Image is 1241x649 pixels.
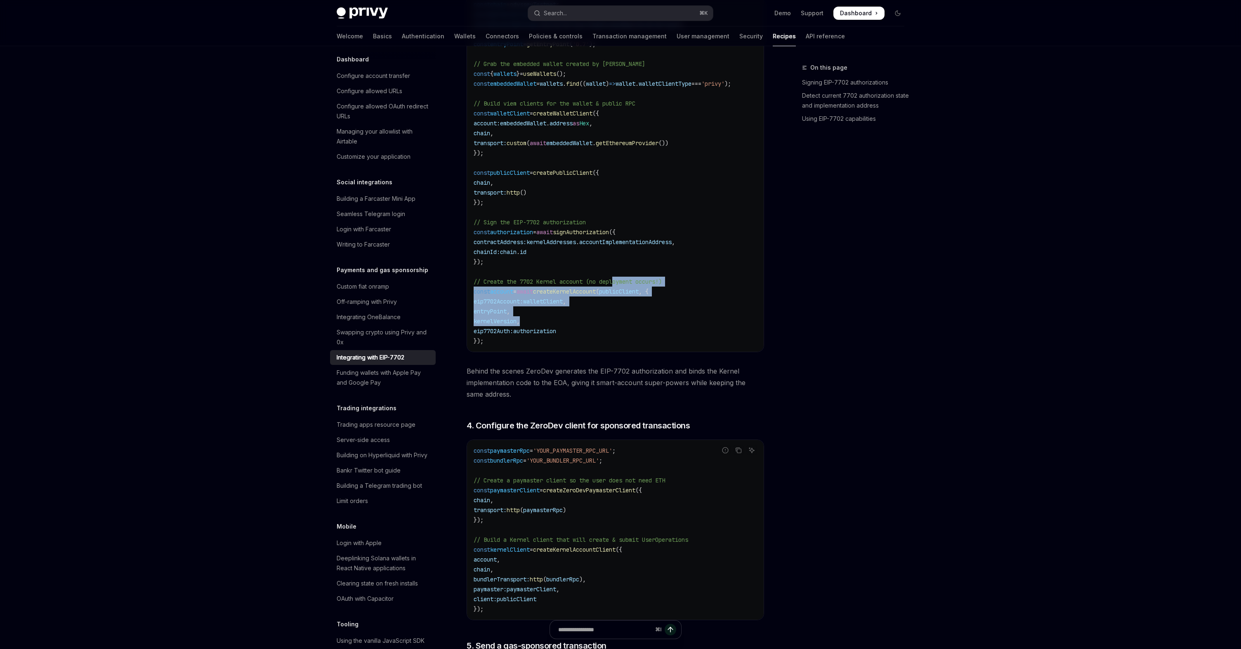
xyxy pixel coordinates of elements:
[546,120,550,127] span: .
[523,457,526,464] span: =
[665,624,676,635] button: Send message
[474,149,484,157] span: });
[513,288,517,295] span: =
[536,80,540,87] span: =
[576,238,579,246] span: .
[337,282,389,292] div: Custom fiat onramp
[513,327,556,335] span: authorization
[337,496,368,506] div: Limit orders
[337,466,401,475] div: Bankr Twitter bot guide
[517,70,520,78] span: }
[330,494,436,508] a: Limit orders
[520,70,523,78] span: =
[337,538,382,548] div: Login with Apple
[490,288,513,295] span: account
[467,365,764,400] span: Behind the scenes ZeroDev generates the EIP-7702 authorization and binds the Kernel implementatio...
[507,139,526,147] span: custom
[474,120,500,127] span: account:
[490,169,530,176] span: publicClient
[840,9,872,17] span: Dashboard
[337,71,410,81] div: Configure account transfer
[536,228,553,236] span: await
[523,506,563,514] span: paymasterRpc
[474,189,507,196] span: transport:
[474,586,507,593] span: paymaster:
[529,26,583,46] a: Policies & controls
[337,403,396,413] h5: Trading integrations
[553,228,609,236] span: signAuthorization
[533,110,592,117] span: createWalletClient
[520,248,526,256] span: id
[612,447,616,454] span: ;
[337,7,388,19] img: dark logo
[526,457,599,464] span: 'YOUR_BUNDLER_RPC_URL'
[691,80,701,87] span: ===
[474,496,490,504] span: chain
[528,6,713,21] button: Open search
[330,576,436,591] a: Clearing state on fresh installs
[540,487,543,494] span: =
[530,139,546,147] span: await
[500,120,546,127] span: embeddedWallet
[337,368,431,388] div: Funding wallets with Apple Pay and Google Pay
[337,578,418,588] div: Clearing state on fresh installs
[330,149,436,164] a: Customize your application
[490,447,530,454] span: paymasterRpc
[533,288,596,295] span: createKernelAccount
[526,139,530,147] span: (
[802,89,911,112] a: Detect current 7702 authorization state and implementation address
[474,228,490,236] span: const
[566,80,579,87] span: find
[699,10,708,16] span: ⌘ K
[467,420,690,431] span: 4. Configure the ZeroDev client for sponsored transactions
[474,317,517,325] span: kernelVersion
[337,594,394,604] div: OAuth with Capacitor
[520,506,523,514] span: (
[330,207,436,221] a: Seamless Telegram login
[802,112,911,125] a: Using EIP-7702 capabilities
[533,447,612,454] span: 'YOUR_PAYMASTER_RPC_URL'
[490,179,493,186] span: ,
[592,110,599,117] span: ({
[490,40,523,48] span: entryPoint
[330,222,436,237] a: Login with Farcaster
[801,9,823,17] a: Support
[599,457,602,464] span: ;
[474,477,665,484] span: // Create a paymaster client so the user does not need ETH
[526,238,576,246] span: kernelAddresses
[658,139,668,147] span: ())
[474,179,490,186] span: chain
[337,224,391,234] div: Login with Farcaster
[573,40,589,48] span: '0.7'
[474,556,497,563] span: account
[569,40,573,48] span: (
[530,576,543,583] span: http
[474,110,490,117] span: const
[833,7,885,20] a: Dashboard
[606,80,609,87] span: )
[543,487,635,494] span: createZeroDevPaymasterClient
[635,487,642,494] span: ({
[563,506,566,514] span: )
[592,139,596,147] span: .
[337,435,390,445] div: Server-side access
[474,139,507,147] span: transport:
[774,9,791,17] a: Demo
[530,169,533,176] span: =
[474,258,484,266] span: });
[592,26,667,46] a: Transaction management
[517,317,520,325] span: ,
[337,240,390,249] div: Writing to Farcaster
[523,298,563,305] span: walletClient
[546,139,592,147] span: embeddedWallet
[337,209,405,219] div: Seamless Telegram login
[616,80,635,87] span: wallet
[530,546,533,553] span: =
[497,556,500,563] span: ,
[546,576,579,583] span: bundlerRpc
[474,100,635,107] span: // Build viem clients for the wallet & public RPC
[474,447,490,454] span: const
[592,169,599,176] span: ({
[558,621,652,639] input: Ask a question...
[724,80,731,87] span: );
